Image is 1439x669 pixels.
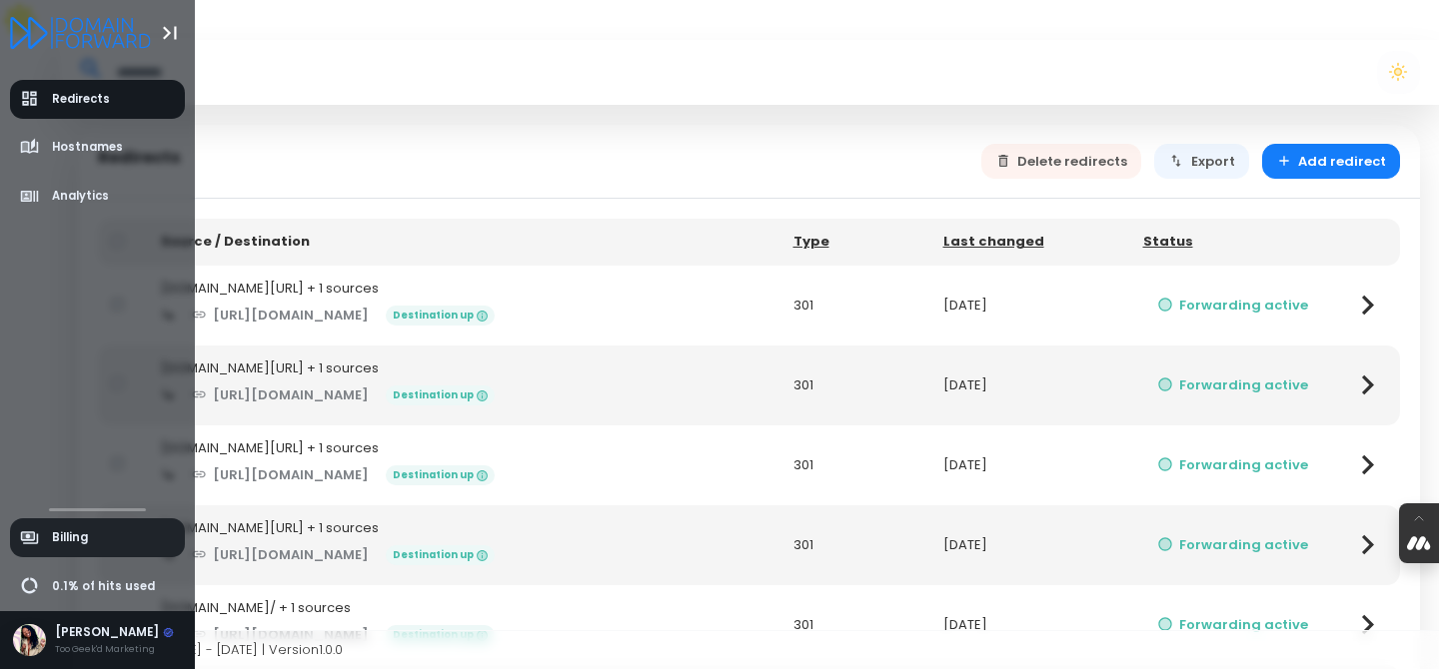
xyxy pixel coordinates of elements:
[78,640,343,659] span: Copyright © [DATE] - [DATE] | Version 1.0.0
[1130,219,1336,266] th: Status
[52,529,88,546] span: Billing
[930,266,1130,345] td: [DATE]
[55,642,174,656] div: Too Geek'd Marketing
[177,537,384,572] a: [URL][DOMAIN_NAME]
[1143,367,1323,402] button: Forwarding active
[10,80,186,119] a: Redirects
[780,266,930,345] td: 301
[930,505,1130,585] td: [DATE]
[1143,288,1323,323] button: Forwarding active
[161,438,767,458] div: [DOMAIN_NAME][URL] + 1 sources
[10,518,186,557] a: Billing
[930,345,1130,425] td: [DATE]
[52,578,155,595] span: 0.1% of hits used
[780,345,930,425] td: 301
[930,219,1130,266] th: Last changed
[177,377,384,412] a: [URL][DOMAIN_NAME]
[1262,144,1401,179] button: Add redirect
[55,624,174,642] div: [PERSON_NAME]
[780,219,930,266] th: Type
[1143,607,1323,642] button: Forwarding active
[1143,447,1323,482] button: Forwarding active
[13,624,46,657] img: Avatar
[52,91,110,108] span: Redirects
[10,567,186,606] a: 0.1% of hits used
[10,177,186,216] a: Analytics
[161,358,767,378] div: [DOMAIN_NAME][URL] + 1 sources
[930,425,1130,505] td: [DATE]
[386,306,495,326] span: Destination up
[780,425,930,505] td: 301
[177,457,384,492] a: [URL][DOMAIN_NAME]
[780,505,930,585] td: 301
[930,585,1130,665] td: [DATE]
[177,298,384,333] a: [URL][DOMAIN_NAME]
[780,585,930,665] td: 301
[161,279,767,299] div: [DOMAIN_NAME][URL] + 1 sources
[52,139,123,156] span: Hostnames
[52,188,109,205] span: Analytics
[386,385,495,405] span: Destination up
[177,617,384,652] a: [URL][DOMAIN_NAME]
[10,18,151,45] a: Logo
[386,625,495,645] span: Destination up
[386,545,495,565] span: Destination up
[386,465,495,485] span: Destination up
[1143,527,1323,562] button: Forwarding active
[161,598,767,618] div: [DOMAIN_NAME]/ + 1 sources
[10,128,186,167] a: Hostnames
[148,219,780,266] th: Source / Destination
[151,14,189,52] button: Toggle Aside
[161,518,767,538] div: [DOMAIN_NAME][URL] + 1 sources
